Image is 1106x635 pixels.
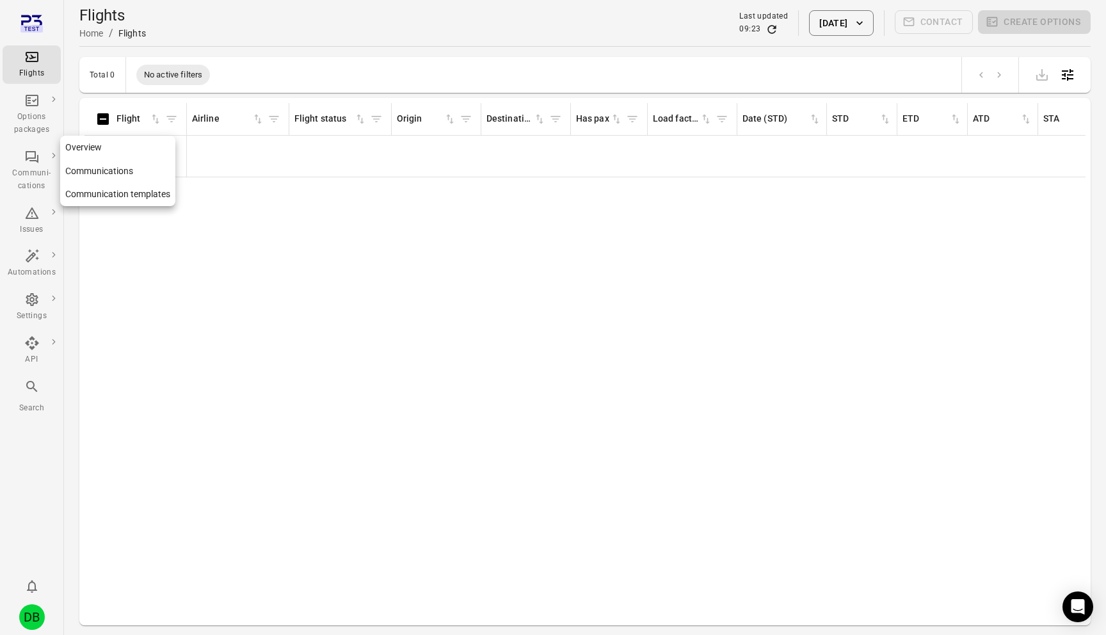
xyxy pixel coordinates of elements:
[742,112,808,126] div: Date (STD)
[1062,591,1093,622] div: Open Intercom Messenger
[973,112,1020,126] div: ATD
[456,109,476,129] button: Filter by origin
[832,112,879,126] div: STD
[8,167,56,193] div: Communi-cations
[19,574,45,599] button: Notifications
[623,109,642,129] button: Filter by has pax
[486,112,546,126] div: Sort by destination in ascending order
[60,136,175,206] nav: Local navigation
[576,112,623,126] div: Sort by has pax in ascending order
[90,70,115,79] div: Total 0
[973,112,1032,126] div: Sort by ATD in ascending order
[264,109,284,129] button: Filter by airline
[60,182,175,206] a: Communication templates
[576,112,610,126] div: Has pax
[1055,62,1080,88] button: Open table configuration
[8,353,56,366] div: API
[486,112,533,126] div: Destination
[397,112,456,126] div: Sort by origin in ascending order
[8,67,56,80] div: Flights
[8,223,56,236] div: Issues
[1043,112,1090,126] div: STA
[1029,68,1055,80] span: Please make a selection to export
[79,26,146,41] nav: Breadcrumbs
[79,5,146,26] h1: Flights
[192,112,252,126] div: Airline
[8,111,56,136] div: Options packages
[902,112,962,126] div: Sort by ETD in ascending order
[765,23,778,36] button: Refresh data
[546,109,565,129] button: Filter by destination
[294,112,367,126] div: Sort by flight status in ascending order
[895,10,974,36] span: Please make a selection to create communications
[367,109,386,129] button: Filter by flight status
[712,109,732,129] button: Filter by load factor
[294,112,354,126] div: Flight status
[742,112,821,126] div: Sort by date (STD) in ascending order
[397,112,444,126] div: Origin
[8,310,56,323] div: Settings
[653,112,700,126] div: Load factor
[653,112,712,126] div: Sort by load factor in ascending order
[978,10,1091,36] span: Please make a selection to create an option package
[19,604,45,630] div: DB
[118,27,146,40] div: Flights
[972,67,1008,83] nav: pagination navigation
[136,68,211,81] span: No active filters
[1043,112,1103,126] div: Sort by STA in ascending order
[902,112,949,126] div: ETD
[832,112,892,126] div: Sort by STD in ascending order
[162,109,181,129] button: Filter by flight
[8,402,56,415] div: Search
[739,10,788,23] div: Last updated
[8,266,56,279] div: Automations
[79,28,104,38] a: Home
[809,10,873,36] button: [DATE]
[60,159,175,183] a: Communications
[192,112,264,126] div: Sort by airline in ascending order
[116,112,162,126] div: Sort by flight in ascending order
[116,112,149,126] div: Flight
[739,23,760,36] div: 09:23
[14,599,50,635] button: Daníel Benediktsson
[109,26,113,41] li: /
[60,136,175,159] a: Overview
